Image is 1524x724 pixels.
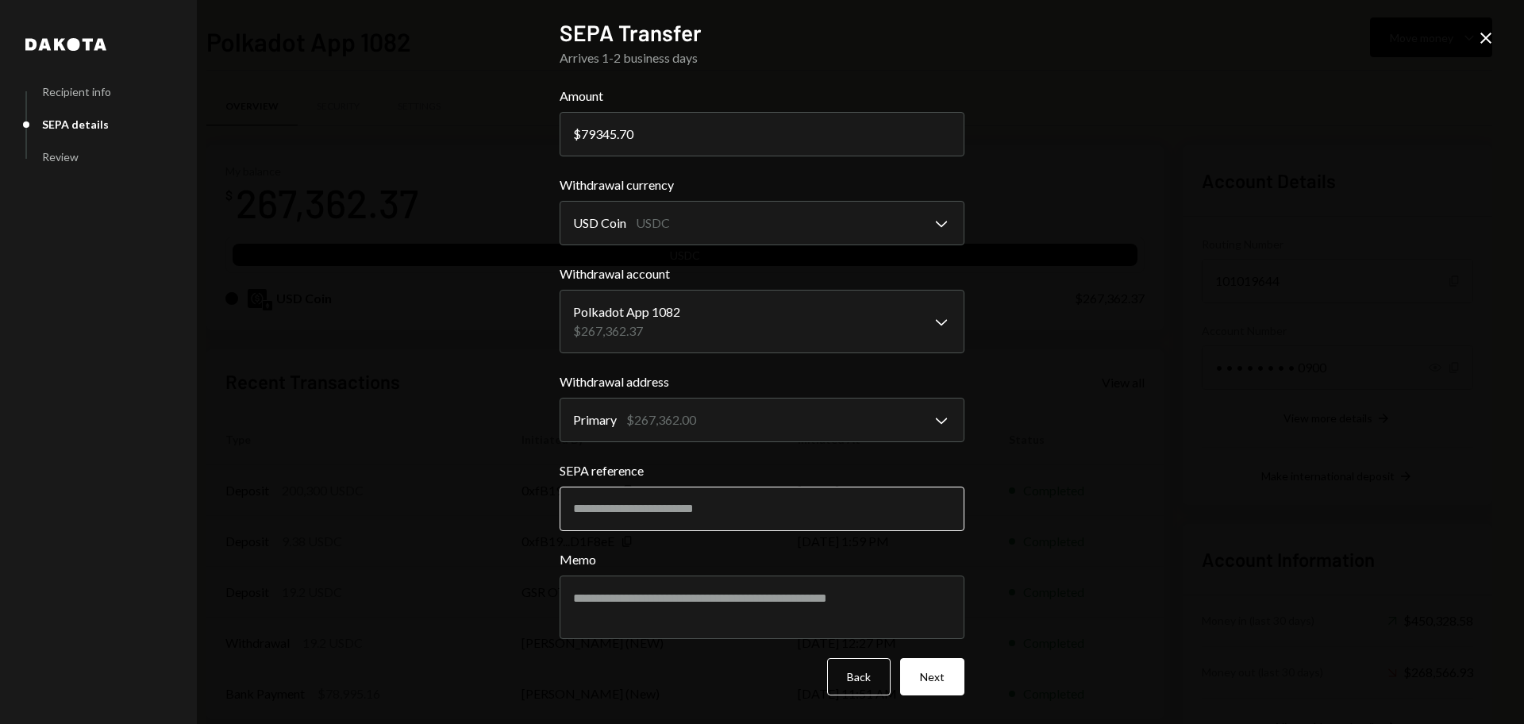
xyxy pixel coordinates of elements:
button: Withdrawal address [560,398,964,442]
h2: SEPA Transfer [560,17,964,48]
input: 0.00 [560,112,964,156]
label: SEPA reference [560,461,964,480]
button: Next [900,658,964,695]
div: Arrives 1-2 business days [560,48,964,67]
button: Withdrawal account [560,290,964,353]
button: Withdrawal currency [560,201,964,245]
div: SEPA details [42,117,109,131]
label: Withdrawal currency [560,175,964,194]
label: Withdrawal address [560,372,964,391]
div: USDC [636,214,670,233]
label: Memo [560,550,964,569]
div: $ [573,126,581,141]
label: Withdrawal account [560,264,964,283]
div: Review [42,150,79,164]
label: Amount [560,87,964,106]
button: Back [827,658,891,695]
div: $267,362.00 [626,410,696,429]
div: Recipient info [42,85,111,98]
